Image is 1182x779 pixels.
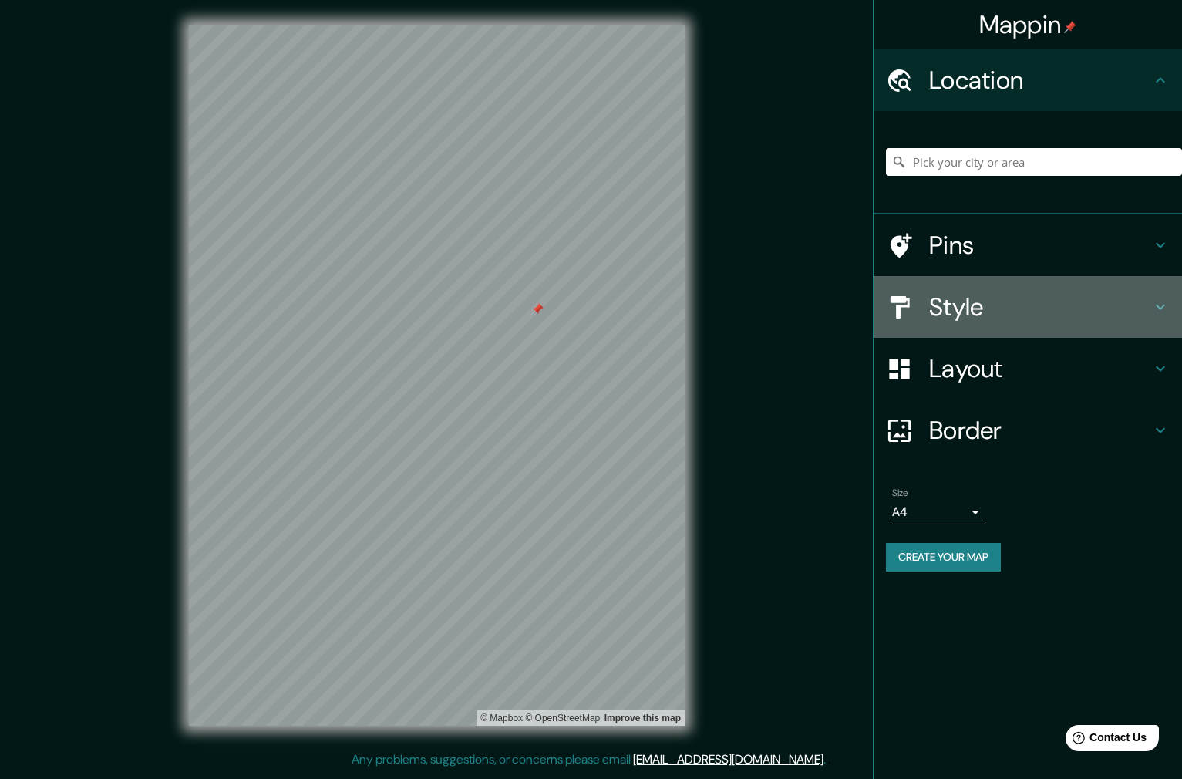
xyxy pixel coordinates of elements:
[929,230,1151,261] h4: Pins
[525,713,600,723] a: OpenStreetMap
[826,750,828,769] div: .
[886,148,1182,176] input: Pick your city or area
[929,292,1151,322] h4: Style
[633,751,823,767] a: [EMAIL_ADDRESS][DOMAIN_NAME]
[886,543,1001,572] button: Create your map
[352,750,826,769] p: Any problems, suggestions, or concerns please email .
[874,400,1182,461] div: Border
[874,338,1182,400] div: Layout
[892,500,985,524] div: A4
[828,750,831,769] div: .
[604,713,681,723] a: Map feedback
[480,713,523,723] a: Mapbox
[929,65,1151,96] h4: Location
[979,9,1077,40] h4: Mappin
[1045,719,1165,762] iframe: Help widget launcher
[929,415,1151,446] h4: Border
[892,487,908,500] label: Size
[874,276,1182,338] div: Style
[874,49,1182,111] div: Location
[874,214,1182,276] div: Pins
[929,353,1151,384] h4: Layout
[1064,21,1076,33] img: pin-icon.png
[189,25,685,726] canvas: Map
